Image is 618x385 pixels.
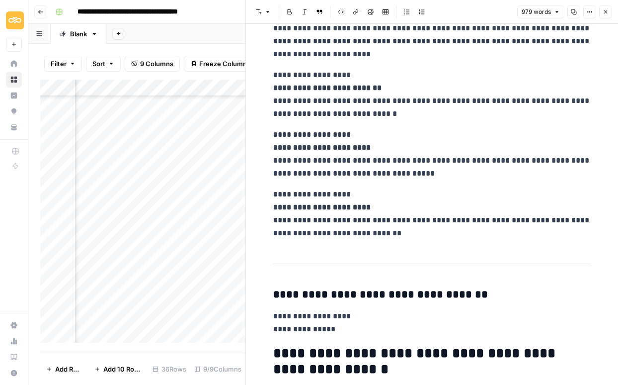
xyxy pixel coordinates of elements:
[6,88,22,103] a: Insights
[55,364,82,374] span: Add Row
[6,317,22,333] a: Settings
[103,364,143,374] span: Add 10 Rows
[88,361,149,377] button: Add 10 Rows
[40,361,88,377] button: Add Row
[6,349,22,365] a: Learning Hub
[6,333,22,349] a: Usage
[92,59,105,69] span: Sort
[184,56,257,72] button: Freeze Columns
[6,8,22,33] button: Workspace: Sinch
[149,361,190,377] div: 36 Rows
[86,56,121,72] button: Sort
[51,59,67,69] span: Filter
[517,5,564,18] button: 979 words
[522,7,551,16] span: 979 words
[70,29,87,39] div: Blank
[6,119,22,135] a: Your Data
[51,24,106,44] a: Blank
[6,11,24,29] img: Sinch Logo
[6,103,22,119] a: Opportunities
[6,365,22,381] button: Help + Support
[140,59,173,69] span: 9 Columns
[6,72,22,88] a: Browse
[6,56,22,72] a: Home
[125,56,180,72] button: 9 Columns
[44,56,82,72] button: Filter
[199,59,250,69] span: Freeze Columns
[190,361,245,377] div: 9/9 Columns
